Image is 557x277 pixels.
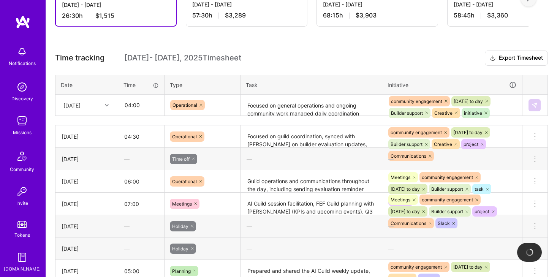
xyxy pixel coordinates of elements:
[434,110,453,116] span: Creative
[118,127,164,147] input: HH:MM
[62,177,112,185] div: [DATE]
[391,264,442,270] span: community engagement
[172,268,191,274] span: Planning
[62,267,112,275] div: [DATE]
[464,110,482,116] span: initiative
[55,75,118,95] th: Date
[63,101,81,109] div: [DATE]
[382,149,522,169] div: —
[4,265,41,273] div: [DOMAIN_NAME]
[172,179,197,184] span: Operational
[118,149,164,169] div: —
[391,209,420,214] span: [DATE] to day
[105,103,109,107] i: icon Chevron
[487,11,508,19] span: $3,360
[17,221,27,228] img: tokens
[422,174,473,180] span: community engagement
[431,186,463,192] span: Builder support
[241,95,381,116] textarea: Focused on general operations and ongoing community work managed daily coordination across guilds...
[62,12,170,20] div: 26:30 h
[391,110,423,116] span: Builder support
[119,95,164,115] input: HH:MM
[118,239,164,259] div: —
[62,1,170,9] div: [DATE] - [DATE]
[172,246,188,252] span: Holiday
[192,0,301,8] div: [DATE] - [DATE]
[391,141,422,147] span: Builder support
[241,149,382,169] div: —
[62,245,112,253] div: [DATE]
[172,201,192,207] span: Meetings
[14,184,30,199] img: Invite
[14,79,30,95] img: discovery
[225,11,246,19] span: $3,289
[490,54,496,62] i: icon Download
[241,75,382,95] th: Task
[14,231,30,239] div: Tokens
[14,44,30,59] img: bell
[382,239,522,259] div: —
[475,209,489,214] span: project
[14,113,30,128] img: teamwork
[391,197,410,203] span: Meetings
[454,98,483,104] span: [DATE] to day
[14,250,30,265] img: guide book
[172,156,190,162] span: Time off
[124,53,241,63] span: [DATE] - [DATE] , 2025 Timesheet
[529,99,541,111] div: null
[165,75,241,95] th: Type
[13,147,31,165] img: Community
[15,15,30,29] img: logo
[13,128,32,136] div: Missions
[118,216,164,236] div: —
[388,81,517,89] div: Initiative
[464,141,478,147] span: project
[11,95,33,103] div: Discovery
[532,102,538,108] img: Submit
[10,165,34,173] div: Community
[118,171,164,192] input: HH:MM
[62,133,112,141] div: [DATE]
[391,186,420,192] span: [DATE] to day
[172,134,197,139] span: Operational
[453,264,483,270] span: [DATE] to day
[485,51,548,66] button: Export Timesheet
[391,174,410,180] span: Meetings
[118,194,164,214] input: HH:MM
[356,11,377,19] span: $3,903
[241,239,382,259] div: —
[62,155,112,163] div: [DATE]
[391,130,442,135] span: community engagement
[241,171,381,192] textarea: Guild operations and communications throughout the day, including sending evaluation reminder ema...
[16,199,28,207] div: Invite
[62,200,112,208] div: [DATE]
[422,197,473,203] span: community engagement
[323,0,432,8] div: [DATE] - [DATE]
[172,223,188,229] span: Holiday
[323,11,432,19] div: 68:15 h
[475,186,484,192] span: task
[95,12,114,20] span: $1,515
[172,102,197,108] span: Operational
[241,216,382,236] div: —
[55,53,104,63] span: Time tracking
[241,193,381,214] textarea: AI Guild session facilitation, FEF Guild planning with [PERSON_NAME] (KPIs and upcoming events), ...
[382,216,522,236] div: —
[241,126,381,147] textarea: Focused on guild coordination, synced with [PERSON_NAME] on builder evaluation updates, added CPG...
[9,59,36,67] div: Notifications
[62,222,112,230] div: [DATE]
[391,98,442,104] span: community engagement
[453,130,483,135] span: [DATE] to day
[123,81,159,89] div: Time
[525,248,534,256] img: loading
[192,11,301,19] div: 57:30 h
[431,209,463,214] span: Builder support
[434,141,452,147] span: Creative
